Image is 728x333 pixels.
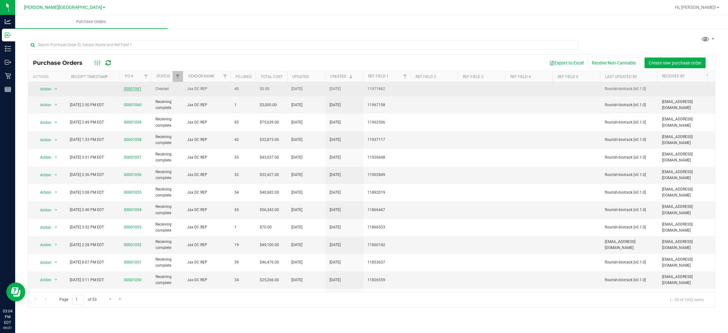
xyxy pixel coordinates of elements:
[155,186,179,198] span: Receiving complete
[260,102,277,108] span: $3,000.00
[124,87,142,91] a: 00001061
[52,153,60,162] span: select
[28,40,578,50] input: Search Purchase Order ID, Vendor Name and Ref Field 1
[662,221,711,233] span: [EMAIL_ADDRESS][DOMAIN_NAME]
[52,118,60,127] span: select
[155,116,179,128] span: Receiving complete
[291,259,302,265] span: [DATE]
[34,136,52,144] span: Action
[291,190,302,196] span: [DATE]
[260,224,272,230] span: $70.00
[662,99,711,111] span: [EMAIL_ADDRESS][DOMAIN_NAME]
[155,239,179,251] span: Receiving complete
[234,277,252,283] span: 34
[52,188,60,197] span: select
[234,259,252,265] span: 59
[291,102,302,108] span: [DATE]
[367,190,407,196] span: 11892019
[70,172,104,178] span: [DATE] 2:36 PM EDT
[155,221,179,233] span: Receiving complete
[33,75,64,79] div: Actions
[54,295,102,305] span: Page of 53
[52,136,60,144] span: select
[70,224,104,230] span: [DATE] 3:52 PM EDT
[330,102,341,108] span: [DATE]
[605,224,654,230] span: flourish-biotrack [v0.1.0]
[124,225,142,229] a: 00001053
[106,295,115,303] a: Go to the next page
[5,59,11,65] inline-svg: Outbound
[330,190,341,196] span: [DATE]
[330,172,341,178] span: [DATE]
[234,102,252,108] span: 1
[52,275,60,284] span: select
[155,169,179,181] span: Receiving complete
[155,257,179,269] span: Receiving complete
[416,75,436,79] a: Ref Field 2
[291,224,302,230] span: [DATE]
[367,224,407,230] span: 11866533
[662,239,711,251] span: [EMAIL_ADDRESS][DOMAIN_NAME]
[588,58,640,68] button: Receive Non-Cannabis
[155,86,179,92] span: Created
[330,207,341,213] span: [DATE]
[234,190,252,196] span: 54
[260,259,279,265] span: $46,476.00
[291,242,302,248] span: [DATE]
[367,277,407,283] span: 11826559
[5,45,11,52] inline-svg: Inventory
[260,119,279,125] span: $75,639.00
[260,172,279,178] span: $32,427.00
[260,207,279,213] span: $56,343.00
[5,73,11,79] inline-svg: Retail
[330,86,341,92] span: [DATE]
[605,137,654,143] span: flourish-biotrack [v0.1.0]
[156,74,170,78] a: Status
[291,137,302,143] span: [DATE]
[234,137,252,143] span: 42
[188,74,215,78] a: Vendor Name
[545,58,588,68] button: Export to Excel
[291,207,302,213] span: [DATE]
[662,74,685,78] a: Received By
[662,116,711,128] span: [EMAIL_ADDRESS][DOMAIN_NAME]
[155,204,179,216] span: Receiving complete
[662,274,711,286] span: [EMAIL_ADDRESS][DOMAIN_NAME]
[367,137,407,143] span: 11937117
[34,258,52,267] span: Action
[125,74,133,78] a: PO #
[3,325,12,330] p: 09/21
[292,75,309,79] a: Updated
[367,259,407,265] span: 11853637
[662,186,711,198] span: [EMAIL_ADDRESS][DOMAIN_NAME]
[260,86,270,92] span: $0.00
[34,85,52,94] span: Action
[510,75,531,79] a: Ref Field 4
[34,275,52,284] span: Action
[662,151,711,163] span: [EMAIL_ADDRESS][DOMAIN_NAME]
[34,171,52,179] span: Action
[124,120,142,124] a: 00001059
[662,204,711,216] span: [EMAIL_ADDRESS][DOMAIN_NAME]
[234,172,252,178] span: 52
[187,102,227,108] span: Jax DC REP
[34,100,52,109] span: Action
[6,282,25,301] iframe: Resource center
[52,240,60,249] span: select
[5,18,11,25] inline-svg: Analytics
[605,190,654,196] span: flourish-biotrack [v0.1.0]
[558,75,578,79] a: Ref Field 5
[124,137,142,142] a: 00001058
[124,190,142,195] a: 00001055
[187,119,227,125] span: Jax DC REP
[52,171,60,179] span: select
[367,102,407,108] span: 11967158
[605,86,654,92] span: flourish-biotrack [v0.1.0]
[34,206,52,215] span: Action
[234,207,252,213] span: 65
[124,103,142,107] a: 00001060
[70,154,104,160] span: [DATE] 3:51 PM EDT
[124,243,142,247] a: 00001052
[52,100,60,109] span: select
[70,102,104,108] span: [DATE] 2:50 PM EDT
